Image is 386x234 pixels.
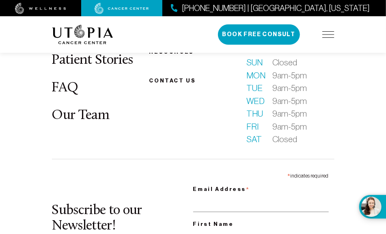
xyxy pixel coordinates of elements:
span: 9am-5pm [272,69,307,82]
a: Patient Stories [52,53,133,67]
label: First Name [193,219,329,229]
span: Closed [272,56,297,69]
a: Our Team [52,108,110,123]
img: icon-hamburger [322,31,334,38]
span: Thu [246,107,263,120]
h2: Subscribe to our Newsletter! [52,203,193,234]
span: 9am-5pm [272,120,307,133]
span: 9am-5pm [272,82,307,95]
span: Wed [246,95,263,108]
span: 9am-5pm [272,107,307,120]
img: wellness [15,3,66,14]
span: Tue [246,82,263,95]
img: cancer center [95,3,149,14]
span: Sun [246,56,263,69]
span: Closed [272,133,297,146]
span: 9am-5pm [272,95,307,108]
span: [PHONE_NUMBER] | [GEOGRAPHIC_DATA], [US_STATE] [182,2,370,14]
span: Sat [246,133,263,146]
span: Mon [246,69,263,82]
div: indicates required [193,169,329,181]
img: logo [52,25,113,44]
label: Email Address [193,181,329,195]
a: FAQ [52,81,78,95]
span: Fri [246,120,263,133]
span: Contact us [149,78,196,84]
button: Book Free Consult [218,24,300,45]
a: [PHONE_NUMBER] | [GEOGRAPHIC_DATA], [US_STATE] [171,2,370,14]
